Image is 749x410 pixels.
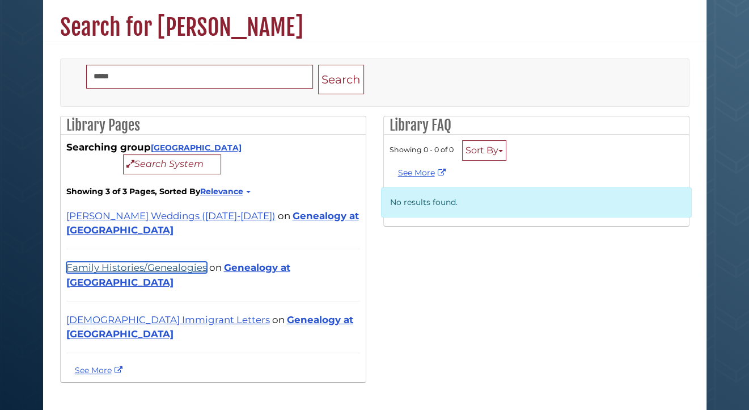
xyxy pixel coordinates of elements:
[390,145,454,154] span: Showing 0 - 0 of 0
[209,262,222,273] span: on
[75,365,125,375] a: See more Bolks results
[381,187,692,217] p: No results found.
[384,116,689,135] h2: Library FAQ
[66,186,360,198] strong: Showing 3 of 3 Pages, Sorted By
[66,314,353,340] a: Genealogy at [GEOGRAPHIC_DATA]
[151,143,242,153] a: [GEOGRAPHIC_DATA]
[200,186,249,196] a: Relevance
[66,262,207,273] a: Family Histories/Genealogies
[278,210,290,221] span: on
[272,314,285,325] span: on
[398,168,448,178] a: See More
[462,140,506,161] button: Sort By
[66,262,290,287] a: Genealogy at [GEOGRAPHIC_DATA]
[66,210,276,221] a: [PERSON_NAME] Weddings ([DATE]-[DATE])
[61,116,366,135] h2: Library Pages
[66,210,359,236] a: Genealogy at [GEOGRAPHIC_DATA]
[318,65,364,95] button: Search
[66,314,270,325] a: [DEMOGRAPHIC_DATA] Immigrant Letters
[66,140,360,174] div: Searching group
[123,154,221,174] button: Search System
